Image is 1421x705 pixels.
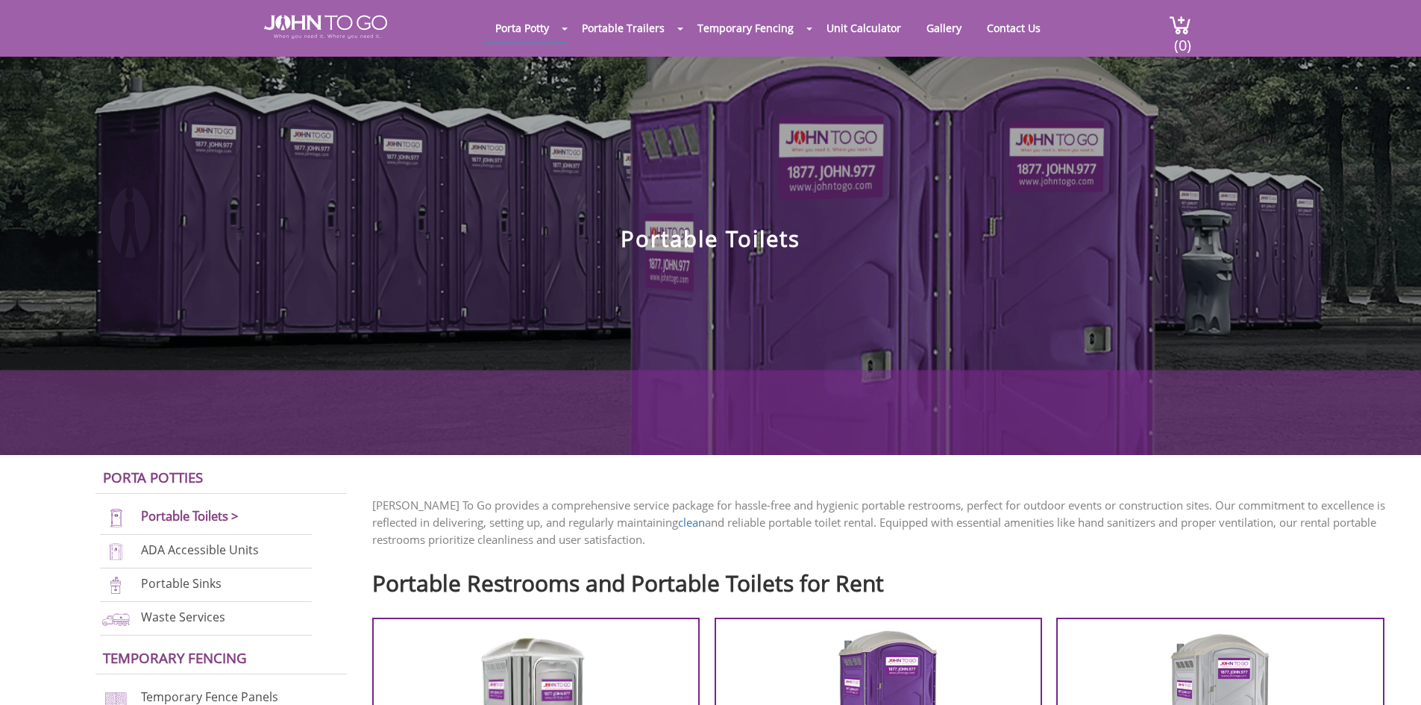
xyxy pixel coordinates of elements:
a: Gallery [915,13,973,43]
a: clean [678,515,705,530]
a: Portable Sinks [141,575,222,592]
img: waste-services-new.png [100,609,132,629]
a: Porta Potties [103,468,203,486]
span: (0) [1173,23,1191,55]
p: [PERSON_NAME] To Go provides a comprehensive service package for hassle-free and hygienic portabl... [372,497,1399,548]
a: Temporary Fencing [103,648,247,667]
a: Portable Trailers [571,13,676,43]
a: Unit Calculator [815,13,912,43]
a: Temporary Fence Panels [141,689,278,705]
img: portable-sinks-new.png [100,575,132,595]
a: Porta Potty [484,13,560,43]
a: ADA Accessible Units [141,542,259,558]
img: portable-toilets-new.png [100,508,132,528]
h2: Portable Restrooms and Portable Toilets for Rent [372,563,1399,595]
a: Contact Us [976,13,1052,43]
img: cart a [1169,15,1191,35]
a: Temporary Fencing [686,13,805,43]
img: ADA-units-new.png [100,542,132,562]
a: Portable Toilets > [141,507,239,524]
img: JOHN to go [264,15,387,39]
a: Waste Services [141,609,225,625]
